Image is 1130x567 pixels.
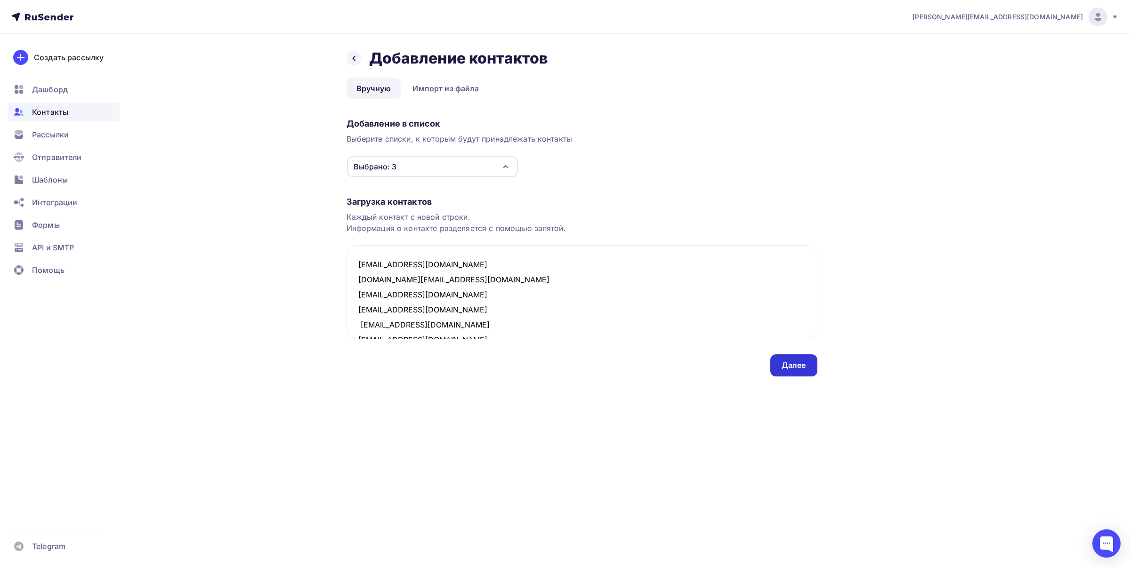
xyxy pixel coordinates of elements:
span: Помощь [32,264,65,276]
div: Выбрано: 3 [354,161,396,172]
div: Добавление в список [347,118,817,129]
button: Выбрано: 3 [347,156,518,177]
div: Создать рассылку [34,52,104,63]
span: API и SMTP [32,242,74,253]
a: Рассылки [8,125,120,144]
div: Каждый контакт с новой строки. Информация о контакте разделяется с помощью запятой. [347,211,817,234]
div: Далее [782,360,806,371]
a: Дашборд [8,80,120,99]
a: Импорт из файла [403,78,489,99]
a: Формы [8,216,120,234]
a: [PERSON_NAME][EMAIL_ADDRESS][DOMAIN_NAME] [912,8,1119,26]
span: Формы [32,219,60,231]
a: Вручную [347,78,401,99]
span: Шаблоны [32,174,68,185]
span: Контакты [32,106,68,118]
span: Рассылки [32,129,69,140]
h2: Добавление контактов [369,49,549,68]
div: Выберите списки, к которым будут принадлежать контакты [347,133,817,144]
a: Отправители [8,148,120,167]
span: Дашборд [32,84,68,95]
span: [PERSON_NAME][EMAIL_ADDRESS][DOMAIN_NAME] [912,12,1083,22]
span: Интеграции [32,197,77,208]
div: Загрузка контактов [347,196,817,208]
a: Шаблоны [8,170,120,189]
span: Отправители [32,152,82,163]
span: Telegram [32,541,65,552]
a: Контакты [8,103,120,121]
